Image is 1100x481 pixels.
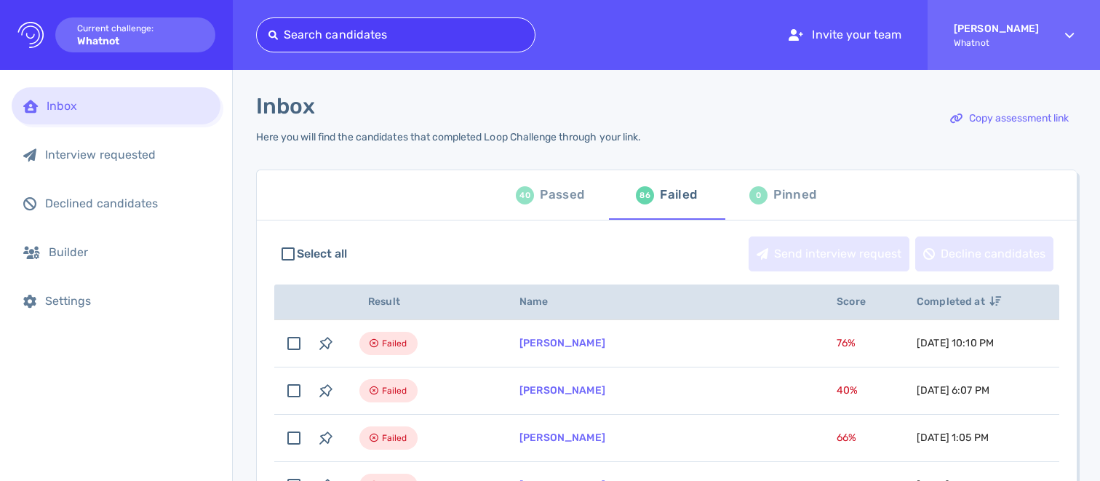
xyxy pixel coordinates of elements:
div: 0 [749,186,768,204]
span: Failed [382,429,407,447]
span: [DATE] 1:05 PM [917,432,989,444]
h1: Inbox [256,93,315,119]
div: Declined candidates [45,196,209,210]
div: Decline candidates [916,237,1053,271]
div: Send interview request [749,237,909,271]
span: 76 % [837,337,856,349]
button: Send interview request [749,236,909,271]
th: Result [342,285,502,320]
div: Builder [49,245,209,259]
div: Failed [660,184,697,206]
div: Pinned [773,184,816,206]
button: Copy assessment link [942,101,1077,136]
div: 86 [636,186,654,204]
span: [DATE] 6:07 PM [917,384,989,397]
div: Inbox [47,99,209,113]
div: Here you will find the candidates that completed Loop Challenge through your link. [256,131,641,143]
span: Name [519,295,565,308]
div: Passed [540,184,584,206]
span: 66 % [837,432,856,444]
span: Failed [382,382,407,399]
span: Failed [382,335,407,352]
div: 40 [516,186,534,204]
div: Copy assessment link [943,102,1076,135]
strong: [PERSON_NAME] [954,23,1039,35]
a: [PERSON_NAME] [519,337,605,349]
button: Decline candidates [915,236,1053,271]
span: 40 % [837,384,858,397]
span: [DATE] 10:10 PM [917,337,994,349]
span: Score [837,295,882,308]
span: Completed at [917,295,1001,308]
span: Whatnot [954,38,1039,48]
span: Select all [297,245,348,263]
a: [PERSON_NAME] [519,432,605,444]
a: [PERSON_NAME] [519,384,605,397]
div: Interview requested [45,148,209,162]
div: Settings [45,294,209,308]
